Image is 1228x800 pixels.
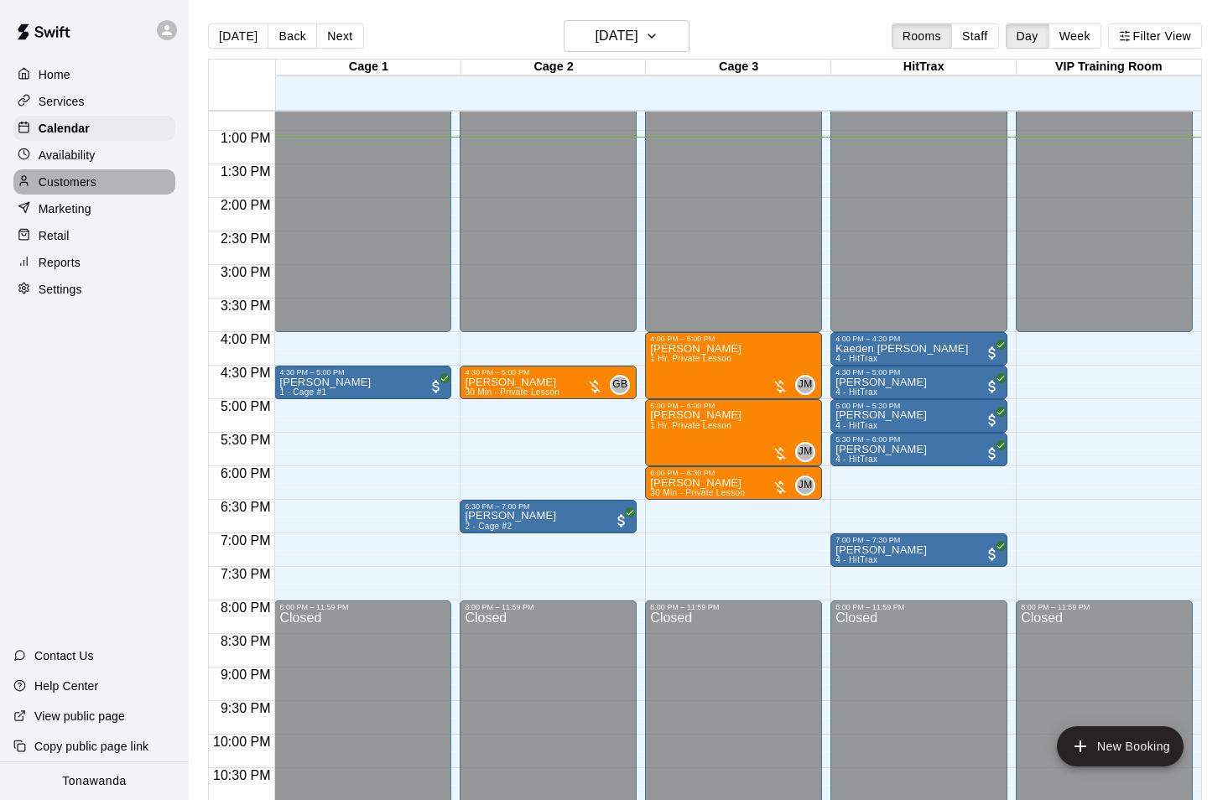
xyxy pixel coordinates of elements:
[650,402,817,410] div: 5:00 PM – 6:00 PM
[802,475,815,496] span: Jared MacFarland
[216,265,275,279] span: 3:00 PM
[612,377,627,393] span: GB
[279,603,446,611] div: 8:00 PM – 11:59 PM
[892,23,952,49] button: Rooms
[216,466,275,481] span: 6:00 PM
[795,475,815,496] div: Jared MacFarland
[209,768,274,782] span: 10:30 PM
[802,375,815,395] span: Jared MacFarland
[13,277,175,302] a: Settings
[650,469,817,477] div: 6:00 PM – 6:30 PM
[62,772,127,790] p: Tonawanda
[316,23,363,49] button: Next
[835,603,1002,611] div: 8:00 PM – 11:59 PM
[34,678,98,694] p: Help Center
[795,442,815,462] div: Jared MacFarland
[216,198,275,212] span: 2:00 PM
[216,164,275,179] span: 1:30 PM
[216,299,275,313] span: 3:30 PM
[428,378,445,395] span: All customers have paid
[984,445,1001,462] span: All customers have paid
[613,512,630,529] span: All customers have paid
[13,196,175,221] a: Marketing
[209,735,274,749] span: 10:00 PM
[39,147,96,164] p: Availability
[39,93,85,110] p: Services
[1006,23,1049,49] button: Day
[216,366,275,380] span: 4:30 PM
[646,60,831,75] div: Cage 3
[564,20,689,52] button: [DATE]
[216,533,275,548] span: 7:00 PM
[650,488,745,497] span: 30 Min - Private Lesson
[13,62,175,87] a: Home
[984,378,1001,395] span: All customers have paid
[461,60,647,75] div: Cage 2
[984,412,1001,429] span: All customers have paid
[216,701,275,715] span: 9:30 PM
[216,399,275,413] span: 5:00 PM
[216,500,275,514] span: 6:30 PM
[835,368,1002,377] div: 4:30 PM – 5:00 PM
[279,387,326,397] span: 1 - Cage #1
[835,354,877,363] span: 4 - HitTrax
[39,227,70,244] p: Retail
[650,354,731,363] span: 1 Hr. Private Lesson
[216,634,275,648] span: 8:30 PM
[645,466,822,500] div: 6:00 PM – 6:30 PM: Noah Bell
[830,332,1007,366] div: 4:00 PM – 4:30 PM: Kaeden Amann
[951,23,999,49] button: Staff
[39,200,91,217] p: Marketing
[465,522,512,531] span: 2 - Cage #2
[610,375,630,395] div: Grant Bickham
[39,66,70,83] p: Home
[799,444,813,460] span: JM
[831,60,1017,75] div: HitTrax
[276,60,461,75] div: Cage 1
[835,335,1002,343] div: 4:00 PM – 4:30 PM
[835,435,1002,444] div: 5:30 PM – 6:00 PM
[645,332,822,399] div: 4:00 PM – 5:00 PM: RJ Laviz
[13,169,175,195] a: Customers
[13,223,175,248] div: Retail
[13,250,175,275] a: Reports
[650,421,731,430] span: 1 Hr. Private Lesson
[1048,23,1101,49] button: Week
[279,368,446,377] div: 4:30 PM – 5:00 PM
[216,131,275,145] span: 1:00 PM
[465,368,632,377] div: 4:30 PM – 5:00 PM
[208,23,268,49] button: [DATE]
[795,375,815,395] div: Jared MacFarland
[1021,603,1188,611] div: 8:00 PM – 11:59 PM
[34,647,94,664] p: Contact Us
[216,600,275,615] span: 8:00 PM
[830,533,1007,567] div: 7:00 PM – 7:30 PM: Corey Gordon
[274,366,451,399] div: 4:30 PM – 5:00 PM: Emma Hahn
[13,116,175,141] a: Calendar
[216,433,275,447] span: 5:30 PM
[39,254,81,271] p: Reports
[460,500,637,533] div: 6:30 PM – 7:00 PM: Corey Gordon
[1108,23,1202,49] button: Filter View
[13,89,175,114] a: Services
[34,738,148,755] p: Copy public page link
[617,375,630,395] span: Grant Bickham
[216,668,275,682] span: 9:00 PM
[835,421,877,430] span: 4 - HitTrax
[268,23,317,49] button: Back
[216,567,275,581] span: 7:30 PM
[835,402,1002,410] div: 5:00 PM – 5:30 PM
[830,399,1007,433] div: 5:00 PM – 5:30 PM: Adam Molnar
[835,536,1002,544] div: 7:00 PM – 7:30 PM
[595,24,637,48] h6: [DATE]
[650,335,817,343] div: 4:00 PM – 5:00 PM
[835,555,877,564] span: 4 - HitTrax
[835,455,877,464] span: 4 - HitTrax
[465,603,632,611] div: 8:00 PM – 11:59 PM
